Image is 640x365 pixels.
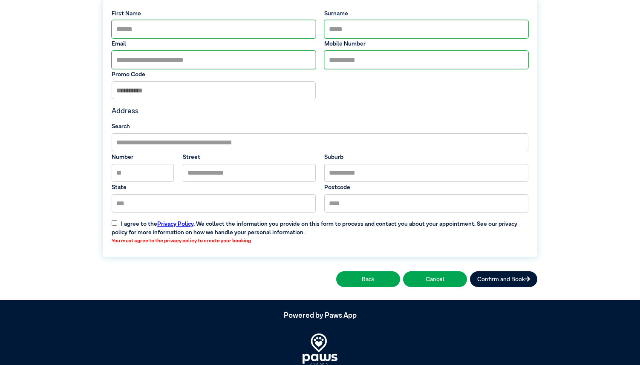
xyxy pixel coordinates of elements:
[112,122,528,131] label: Search
[112,133,528,152] input: Search by Suburb
[112,237,528,245] label: You must agree to the privacy policy to create your booking
[403,271,467,287] button: Cancel
[324,40,528,48] label: Mobile Number
[183,153,316,161] label: Street
[112,153,174,161] label: Number
[103,312,537,320] h5: Powered by Paws App
[112,9,316,18] label: First Name
[112,40,316,48] label: Email
[324,9,528,18] label: Surname
[107,214,533,247] label: I agree to the . We collect the information you provide on this form to process and contact you a...
[112,220,117,226] input: I agree to thePrivacy Policy. We collect the information you provide on this form to process and ...
[112,70,316,79] label: Promo Code
[112,183,316,192] label: State
[112,107,528,116] h4: Address
[324,183,528,192] label: Postcode
[470,271,537,287] button: Confirm and Book
[336,271,400,287] button: Back
[157,221,193,227] a: Privacy Policy
[324,153,528,161] label: Suburb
